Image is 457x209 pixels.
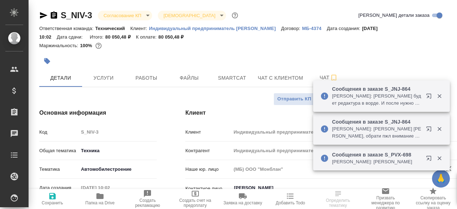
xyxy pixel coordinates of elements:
[95,26,130,31] p: Технический
[79,183,141,193] input: Пустое поле
[432,155,447,161] button: Закрыть
[330,74,338,82] svg: Подписаться
[273,93,315,105] button: Отправить КП
[79,163,157,175] div: Автомобилестроение
[302,26,327,31] p: МБ-4374
[185,185,231,192] p: Контактное лицо
[101,13,144,19] button: Согласование КП
[124,189,171,209] button: Создать рекламацию
[39,26,95,31] p: Ответственная команда:
[159,34,189,40] p: 80 050,48 ₽
[90,34,105,40] p: Итого:
[327,26,362,31] p: Дата создания:
[80,43,94,48] p: 100%
[128,198,167,208] span: Создать рекламацию
[432,126,447,132] button: Закрыть
[267,189,314,209] button: Добавить Todo
[39,166,79,173] p: Тематика
[277,95,311,103] span: Отправить КП
[79,127,157,137] input: Пустое поле
[39,184,79,191] p: Дата создания
[50,11,58,20] button: Скопировать ссылку
[61,10,92,20] a: S_NIV-3
[422,89,439,106] button: Открыть в новой вкладке
[332,151,421,158] p: Сообщения в заказе S_PVX-698
[44,74,78,83] span: Детали
[85,200,115,205] span: Папка на Drive
[332,93,421,107] p: [PERSON_NAME]: [PERSON_NAME] будет редактура в ворде. И после нужно будет 12 вордов объединить в ...
[422,122,439,139] button: Открыть в новой вкладке
[172,74,206,83] span: Файлы
[185,129,231,136] p: Клиент
[39,109,157,117] h4: Основная информация
[185,166,231,173] p: Наше юр. лицо
[161,13,217,19] button: [DEMOGRAPHIC_DATA]
[332,125,421,140] p: [PERSON_NAME]: [PERSON_NAME] [PERSON_NAME], обрати пжл внимание на сообщение [PERSON_NAME] выше, ...
[312,73,346,82] span: Чат
[176,198,215,208] span: Создать счет на предоплату
[136,34,159,40] p: К оплате:
[332,118,421,125] p: Сообщения в заказе S_JNJ-864
[332,85,421,93] p: Сообщения в заказе S_JNJ-864
[42,200,63,205] span: Сохранить
[130,26,149,31] p: Клиент:
[215,74,249,83] span: Smartcat
[219,189,266,209] button: Заявка на доставку
[149,25,281,31] a: Индивидуальный предприниматель [PERSON_NAME]
[158,11,226,20] div: Согласование КП
[432,93,447,99] button: Закрыть
[39,53,55,69] button: Добавить тэг
[76,189,124,209] button: Папка на Drive
[57,34,84,40] p: Дата сдачи:
[39,43,80,48] p: Маржинальность:
[39,129,79,136] p: Код
[94,41,103,50] button: 0.00 RUB;
[149,26,281,31] p: Индивидуальный предприниматель [PERSON_NAME]
[230,11,240,20] button: Доп статусы указывают на важность/срочность заказа
[358,12,430,19] span: [PERSON_NAME] детали заказа
[171,189,219,209] button: Создать счет на предоплату
[281,26,302,31] p: Договор:
[86,74,121,83] span: Услуги
[129,74,164,83] span: Работы
[422,151,439,168] button: Открыть в новой вкладке
[79,145,157,157] div: Техника
[224,200,262,205] span: Заявка на доставку
[258,74,303,83] span: Чат с клиентом
[302,25,327,31] a: МБ-4374
[185,109,449,117] h4: Клиент
[105,34,136,40] p: 80 050,48 ₽
[39,11,48,20] button: Скопировать ссылку для ЯМессенджера
[276,200,305,205] span: Добавить Todo
[39,147,79,154] p: Общая тематика
[98,11,152,20] div: Согласование КП
[332,158,421,165] p: [PERSON_NAME]: [PERSON_NAME]
[185,147,231,154] p: Контрагент
[29,189,76,209] button: Сохранить
[456,187,457,189] button: Open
